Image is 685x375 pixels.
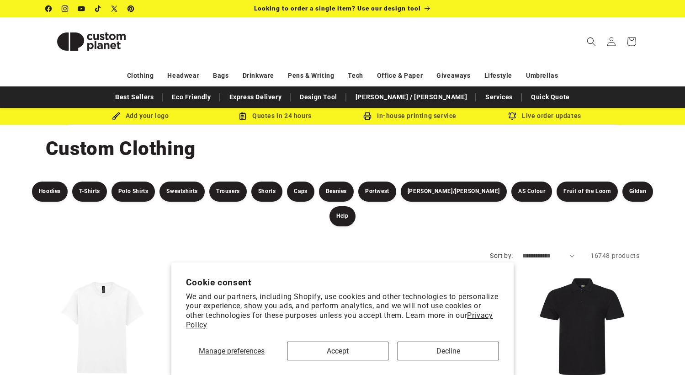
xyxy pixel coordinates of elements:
a: Giveaways [436,68,470,84]
a: Services [481,89,517,105]
div: In-house printing service [343,110,478,122]
a: Headwear [167,68,199,84]
img: Order updates [508,112,516,120]
a: Trousers [209,182,247,202]
p: We and our partners, including Shopify, use cookies and other technologies to personalize your ex... [186,292,499,330]
a: Gildan [622,182,653,202]
a: Portwest [358,182,396,202]
span: Manage preferences [199,347,265,355]
a: Eco Friendly [167,89,215,105]
summary: Search [581,32,601,52]
nav: Product filters [27,182,658,226]
iframe: Chat Widget [639,331,685,375]
a: Clothing [127,68,154,84]
div: Add your logo [73,110,208,122]
a: Beanies [319,182,354,202]
div: Quotes in 24 hours [208,110,343,122]
a: T-Shirts [72,182,107,202]
img: In-house printing [363,112,372,120]
a: Express Delivery [225,89,287,105]
span: Looking to order a single item? Use our design tool [254,5,421,12]
span: 16748 products [590,252,639,259]
a: Polo Shirts [112,182,155,202]
a: Help [329,206,355,226]
button: Manage preferences [186,342,278,360]
a: Best Sellers [111,89,158,105]
a: Pens & Writing [288,68,334,84]
img: Custom Planet [46,21,137,62]
a: Design Tool [295,89,342,105]
a: Privacy Policy [186,311,493,329]
a: Custom Planet [42,17,140,65]
a: Umbrellas [526,68,558,84]
a: AS Colour [511,182,552,202]
img: Order Updates Icon [239,112,247,120]
a: Fruit of the Loom [557,182,617,202]
a: Hoodies [32,182,68,202]
button: Accept [287,342,388,360]
h1: Custom Clothing [46,136,640,161]
a: Lifestyle [484,68,512,84]
label: Sort by: [490,252,513,259]
a: Shorts [251,182,283,202]
img: Brush Icon [112,112,120,120]
a: Sweatshirts [159,182,205,202]
a: [PERSON_NAME]/[PERSON_NAME] [401,182,507,202]
a: Bags [213,68,228,84]
div: Live order updates [478,110,612,122]
h2: Cookie consent [186,277,499,288]
a: Tech [348,68,363,84]
a: [PERSON_NAME] / [PERSON_NAME] [351,89,472,105]
a: Quick Quote [526,89,574,105]
a: Drinkware [243,68,274,84]
a: Caps [287,182,314,202]
a: Office & Paper [377,68,423,84]
button: Decline [398,342,499,360]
